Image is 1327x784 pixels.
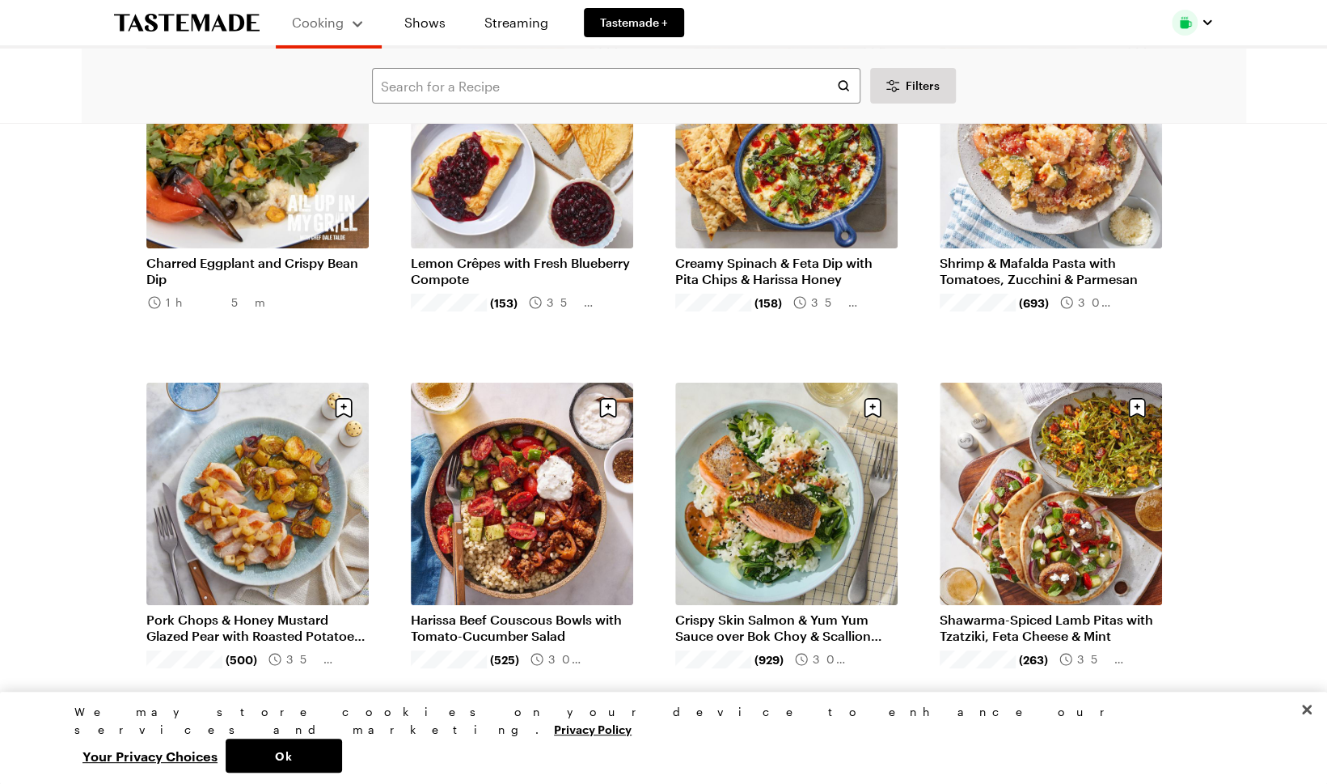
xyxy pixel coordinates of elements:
[74,739,226,773] button: Your Privacy Choices
[940,255,1162,287] a: Shrimp & Mafalda Pasta with Tomatoes, Zucchini & Parmesan
[1289,692,1325,727] button: Close
[1172,10,1214,36] button: Profile picture
[675,255,898,287] a: Creamy Spinach & Feta Dip with Pita Chips & Harissa Honey
[940,612,1162,644] a: Shawarma-Spiced Lamb Pitas with Tzatziki, Feta Cheese & Mint
[584,8,684,37] a: Tastemade +
[114,14,260,32] a: To Tastemade Home Page
[411,612,633,644] a: Harissa Beef Couscous Bowls with Tomato-Cucumber Salad
[226,739,342,773] button: Ok
[1172,10,1198,36] img: Profile picture
[146,255,369,287] a: Charred Eggplant and Crispy Bean Dip
[1122,392,1152,423] button: Save recipe
[74,703,1239,739] div: We may store cookies on your device to enhance our services and marketing.
[593,392,623,423] button: Save recipe
[870,68,956,104] button: Desktop filters
[554,721,632,736] a: More information about your privacy, opens in a new tab
[906,78,940,94] span: Filters
[675,612,898,644] a: Crispy Skin Salmon & Yum Yum Sauce over Bok Choy & Scallion Rice
[146,612,369,644] a: Pork Chops & Honey Mustard Glazed Pear with Roasted Potatoes & Brussels Sprouts
[372,68,860,104] input: Search for a Recipe
[292,6,366,39] button: Cooking
[292,15,344,30] span: Cooking
[411,255,633,287] a: Lemon Crêpes with Fresh Blueberry Compote
[328,392,359,423] button: Save recipe
[74,703,1239,773] div: Privacy
[857,392,888,423] button: Save recipe
[600,15,668,31] span: Tastemade +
